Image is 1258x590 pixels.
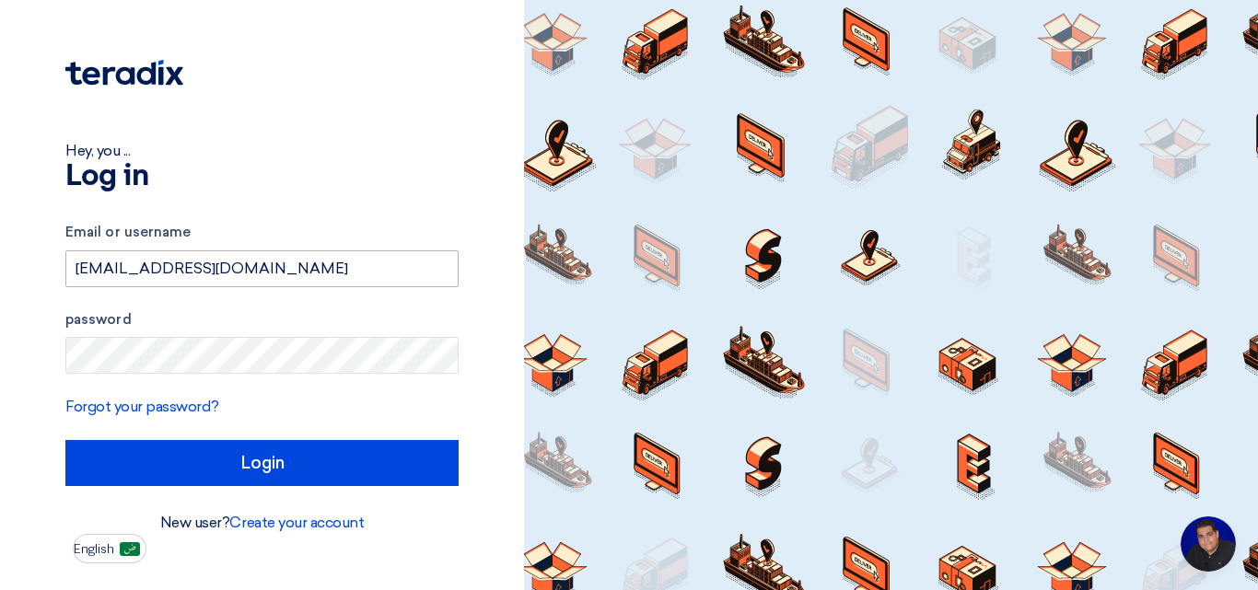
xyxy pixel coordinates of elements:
[160,514,230,531] font: New user?
[74,541,114,557] font: English
[1181,516,1236,572] div: Open chat
[65,142,130,159] font: Hey, you ...
[229,514,364,531] a: Create your account
[65,440,459,486] input: Login
[73,534,146,563] button: English
[65,250,459,287] input: Enter your work email or username...
[65,60,183,86] img: Teradix logo
[65,311,132,328] font: password
[65,224,191,240] font: Email or username
[65,398,219,415] a: Forgot your password?
[120,542,140,556] img: ar-AR.png
[65,162,148,191] font: Log in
